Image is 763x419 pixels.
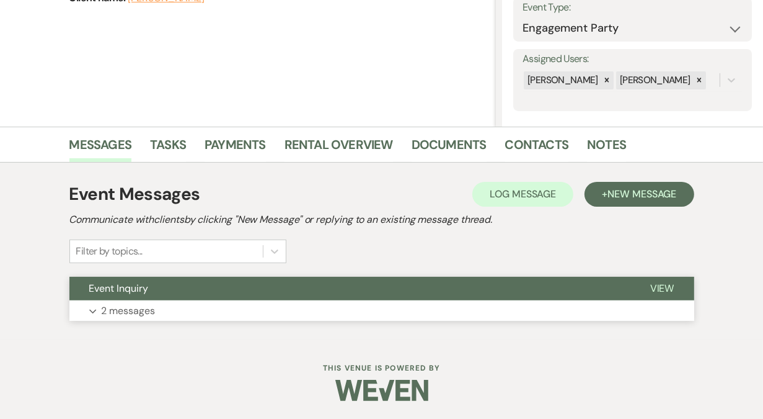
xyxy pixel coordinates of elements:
div: Filter by topics... [76,244,143,259]
span: Log Message [490,187,556,200]
a: Notes [587,135,626,162]
span: View [650,282,674,295]
a: Tasks [150,135,186,162]
a: Payments [205,135,266,162]
img: Weven Logo [335,369,428,412]
a: Rental Overview [284,135,393,162]
button: +New Message [584,182,694,207]
a: Documents [412,135,487,162]
a: Contacts [505,135,569,162]
div: [PERSON_NAME] [524,71,600,89]
span: New Message [607,187,676,200]
h1: Event Messages [69,181,200,207]
span: Event Inquiry [89,282,149,295]
button: Event Inquiry [69,277,630,300]
div: [PERSON_NAME] [616,71,692,89]
button: 2 messages [69,300,694,322]
button: Log Message [472,182,573,207]
button: View [630,277,694,300]
a: Messages [69,135,132,162]
label: Assigned Users: [523,50,743,68]
p: 2 messages [102,303,156,319]
h2: Communicate with clients by clicking "New Message" or replying to an existing message thread. [69,212,694,227]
